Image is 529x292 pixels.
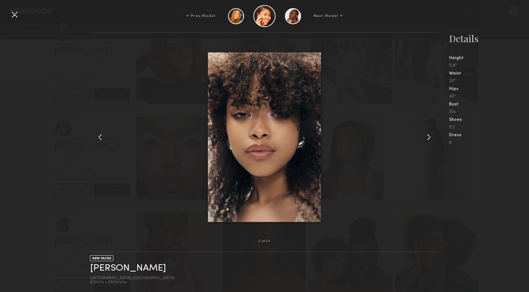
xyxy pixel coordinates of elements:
div: [GEOGRAPHIC_DATA], [GEOGRAPHIC_DATA] [90,276,174,280]
div: Dress [449,133,529,138]
div: Shoes [449,118,529,122]
div: 9.5 [449,125,529,130]
div: Hips [449,87,529,91]
div: 2 of 24 [259,240,270,243]
div: 5'8" [449,64,529,68]
a: [PERSON_NAME] [90,263,166,273]
div: ← Prev Model [186,13,215,19]
div: Height [449,56,529,60]
div: Waist [449,71,529,76]
div: Bust [449,102,529,107]
div: Next Model → [314,13,343,19]
div: Details [449,32,529,45]
div: 35c [449,110,529,114]
div: 40" [449,94,529,99]
div: $100/hr • $800/day [90,280,174,284]
div: 8 [449,141,529,145]
div: 26" [449,79,529,83]
div: NEW FACES [90,255,113,261]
